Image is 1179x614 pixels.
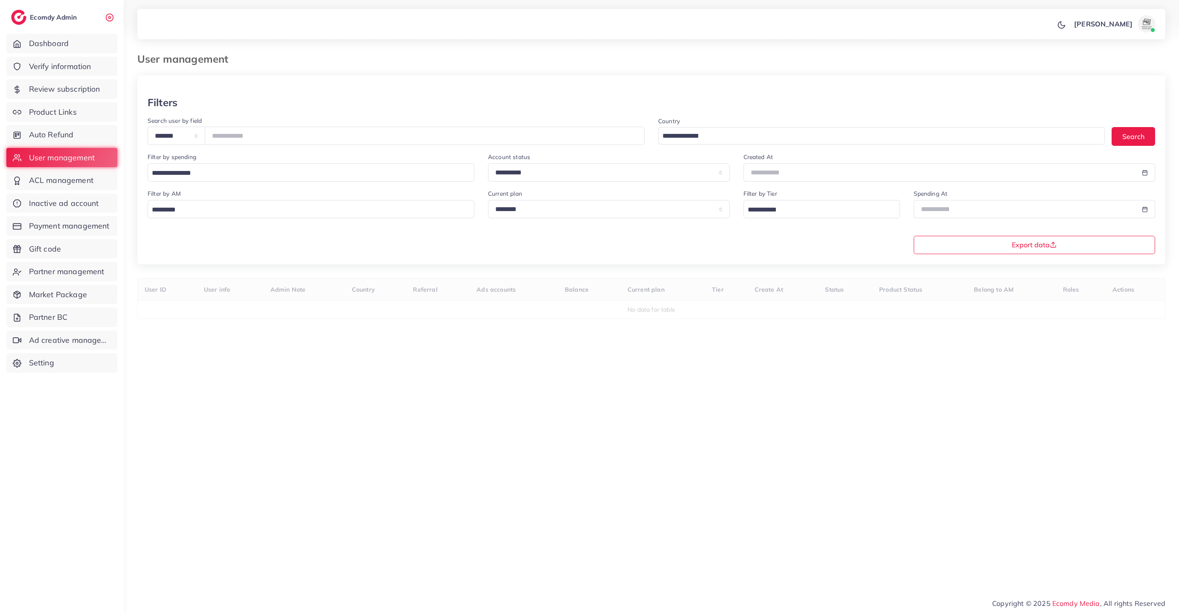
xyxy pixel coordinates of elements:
span: Partner management [29,266,105,277]
label: Created At [743,153,773,161]
span: , All rights Reserved [1100,598,1165,608]
label: Account status [488,153,530,161]
img: logo [11,10,26,25]
h3: User management [137,53,235,65]
span: ACL management [29,175,93,186]
label: Filter by AM [148,189,181,198]
a: Verify information [6,57,117,76]
a: Market Package [6,285,117,304]
a: Auto Refund [6,125,117,145]
a: Dashboard [6,34,117,53]
label: Current plan [488,189,522,198]
a: Ad creative management [6,330,117,350]
span: Review subscription [29,84,100,95]
button: Search [1112,127,1155,145]
span: Export data [1012,241,1057,248]
a: Payment management [6,216,117,236]
a: Partner management [6,262,117,281]
a: User management [6,148,117,168]
p: [PERSON_NAME] [1074,19,1133,29]
button: Export data [914,236,1156,254]
input: Search for option [745,203,889,217]
div: Search for option [743,200,900,218]
span: Payment management [29,220,110,232]
span: Gift code [29,243,61,255]
div: Search for option [148,163,474,182]
label: Search user by field [148,116,202,125]
h2: Ecomdy Admin [30,13,79,21]
a: Setting [6,353,117,373]
span: Ad creative management [29,335,111,346]
label: Filter by spending [148,153,196,161]
span: User management [29,152,95,163]
a: logoEcomdy Admin [11,10,79,25]
a: Inactive ad account [6,194,117,213]
a: Review subscription [6,79,117,99]
img: avatar [1138,15,1155,32]
input: Search for option [659,130,1094,143]
a: [PERSON_NAME]avatar [1069,15,1159,32]
h3: Filters [148,96,177,109]
span: Inactive ad account [29,198,99,209]
span: Partner BC [29,312,68,323]
span: Copyright © 2025 [992,598,1165,608]
input: Search for option [149,203,463,217]
span: Verify information [29,61,91,72]
div: Search for option [148,200,474,218]
a: Ecomdy Media [1052,599,1100,608]
a: Gift code [6,239,117,259]
a: Partner BC [6,307,117,327]
input: Search for option [149,167,463,180]
div: Search for option [658,127,1105,145]
label: Country [658,117,680,125]
span: Market Package [29,289,87,300]
a: Product Links [6,102,117,122]
label: Spending At [914,189,948,198]
span: Setting [29,357,54,368]
span: Auto Refund [29,129,74,140]
a: ACL management [6,171,117,190]
label: Filter by Tier [743,189,777,198]
span: Dashboard [29,38,69,49]
span: Product Links [29,107,77,118]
